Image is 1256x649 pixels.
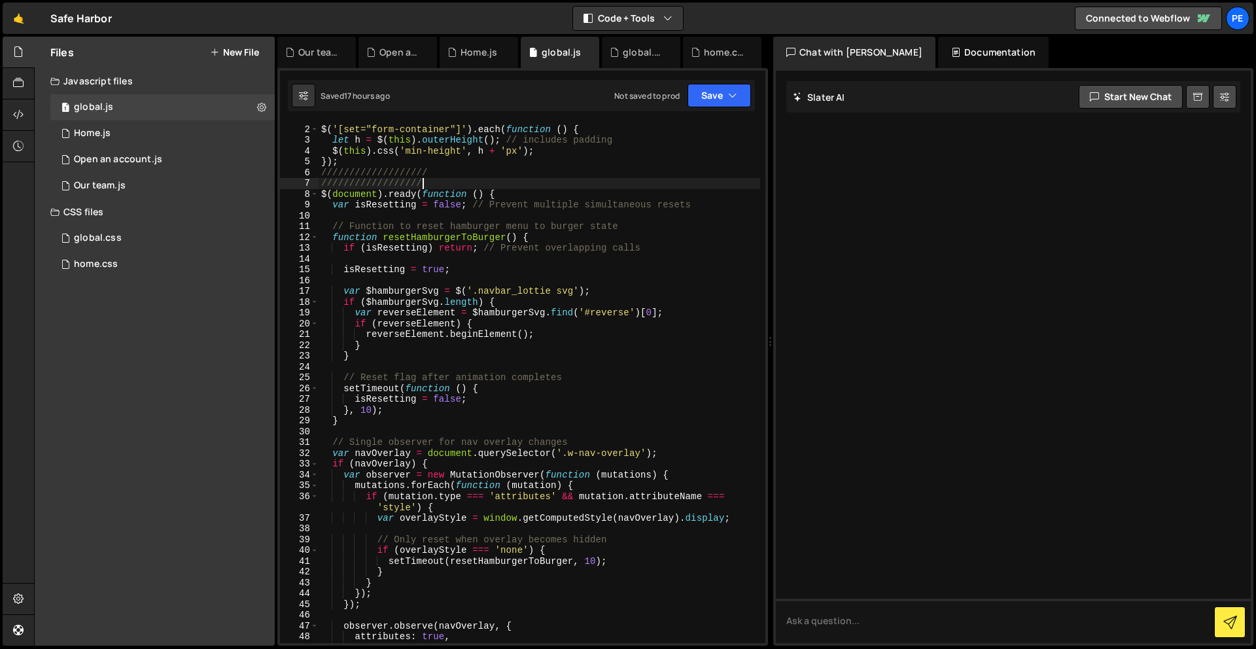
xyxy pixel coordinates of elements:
div: 16 [280,275,319,287]
div: 10 [280,211,319,222]
div: 8 [280,189,319,200]
div: Open an account.js [379,46,421,59]
div: Documentation [938,37,1049,68]
div: Our team.js [74,180,126,192]
div: 23 [280,351,319,362]
div: 21 [280,329,319,340]
button: Save [688,84,751,107]
div: home.css [74,258,118,270]
a: 🤙 [3,3,35,34]
a: Connected to Webflow [1075,7,1222,30]
div: 2 [280,124,319,135]
div: 41 [280,556,319,567]
div: 47 [280,621,319,632]
div: home.css [704,46,746,59]
div: 14 [280,254,319,265]
div: 16385/45328.css [50,225,275,251]
div: 18 [280,297,319,308]
div: 33 [280,459,319,470]
div: 5 [280,156,319,167]
div: 34 [280,470,319,481]
div: 16385/45478.js [50,94,275,120]
div: 13 [280,243,319,254]
div: 38 [280,523,319,535]
div: 15 [280,264,319,275]
div: Chat with [PERSON_NAME] [773,37,935,68]
div: 40 [280,545,319,556]
button: Start new chat [1079,85,1183,109]
div: 6 [280,167,319,179]
div: 7 [280,178,319,189]
div: CSS files [35,199,275,225]
button: Code + Tools [573,7,683,30]
div: 29 [280,415,319,427]
div: 11 [280,221,319,232]
div: 26 [280,383,319,395]
div: 17 [280,286,319,297]
div: 16385/44326.js [50,120,275,147]
div: 16385/45046.js [50,173,275,199]
button: New File [210,47,259,58]
div: 48 [280,631,319,642]
div: 31 [280,437,319,448]
div: 9 [280,200,319,211]
div: 16385/45136.js [50,147,275,173]
a: Pe [1226,7,1249,30]
div: 32 [280,448,319,459]
div: Home.js [74,128,111,139]
div: global.css [74,232,122,244]
div: 12 [280,232,319,243]
div: 27 [280,394,319,405]
div: 45 [280,599,319,610]
div: 30 [280,427,319,438]
div: 3 [280,135,319,146]
div: 20 [280,319,319,330]
div: Not saved to prod [614,90,680,101]
div: Javascript files [35,68,275,94]
div: 37 [280,513,319,524]
div: 16385/45146.css [50,251,275,277]
div: 17 hours ago [344,90,390,101]
div: Our team.js [298,46,340,59]
div: global.css [623,46,665,59]
h2: Files [50,45,74,60]
div: Open an account.js [74,154,162,166]
div: Safe Harbor [50,10,112,26]
div: Home.js [461,46,497,59]
div: 22 [280,340,319,351]
div: Saved [321,90,390,101]
div: 39 [280,535,319,546]
div: global.js [542,46,581,59]
h2: Slater AI [793,91,845,103]
div: 35 [280,480,319,491]
div: 44 [280,588,319,599]
div: 42 [280,567,319,578]
div: 19 [280,307,319,319]
div: 4 [280,146,319,157]
div: 28 [280,405,319,416]
div: 36 [280,491,319,513]
div: 43 [280,578,319,589]
div: 46 [280,610,319,621]
div: 25 [280,372,319,383]
div: global.js [74,101,113,113]
div: 24 [280,362,319,373]
span: 1 [61,103,69,114]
